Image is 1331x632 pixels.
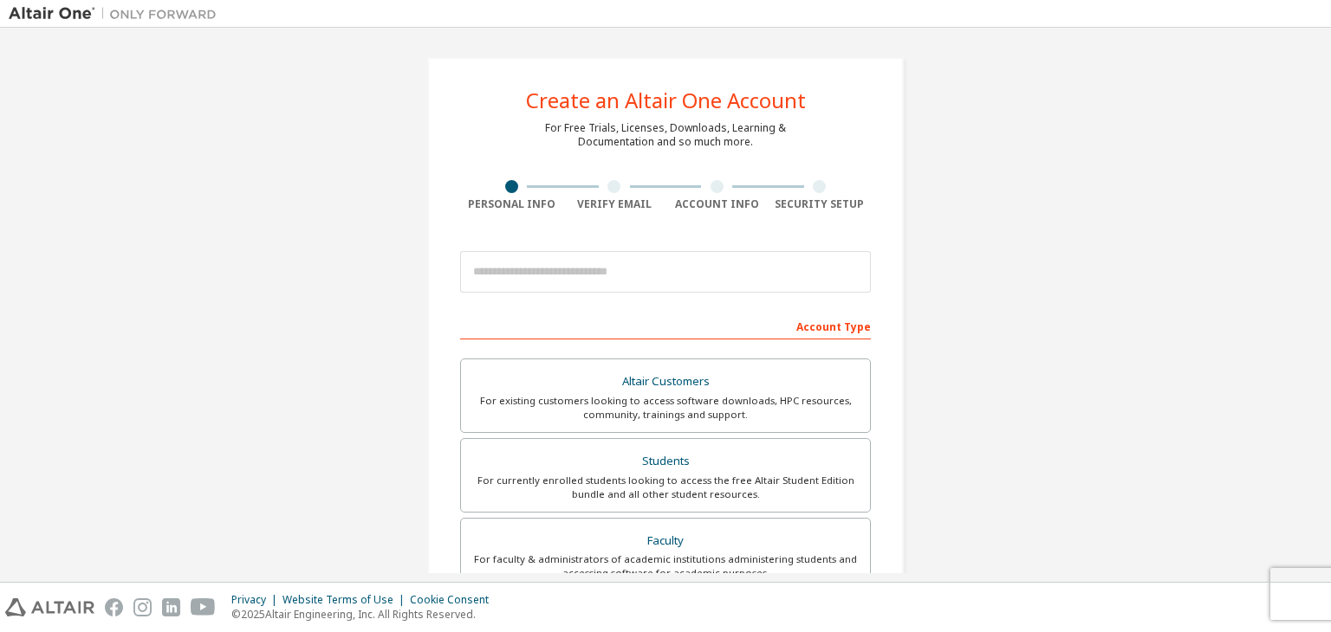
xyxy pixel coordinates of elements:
[526,90,806,111] div: Create an Altair One Account
[460,197,563,211] div: Personal Info
[545,121,786,149] div: For Free Trials, Licenses, Downloads, Learning & Documentation and so much more.
[471,529,860,553] div: Faculty
[105,598,123,616] img: facebook.svg
[471,394,860,422] div: For existing customers looking to access software downloads, HPC resources, community, trainings ...
[231,593,282,607] div: Privacy
[133,598,152,616] img: instagram.svg
[563,197,666,211] div: Verify Email
[471,449,860,474] div: Students
[231,607,499,622] p: © 2025 Altair Engineering, Inc. All Rights Reserved.
[410,593,499,607] div: Cookie Consent
[665,197,769,211] div: Account Info
[460,312,871,339] div: Account Type
[471,370,860,394] div: Altair Customers
[162,598,180,616] img: linkedin.svg
[282,593,410,607] div: Website Terms of Use
[471,474,860,501] div: For currently enrolled students looking to access the free Altair Student Edition bundle and all ...
[191,598,216,616] img: youtube.svg
[5,598,94,616] img: altair_logo.svg
[769,197,872,211] div: Security Setup
[9,5,225,23] img: Altair One
[471,552,860,580] div: For faculty & administrators of academic institutions administering students and accessing softwa...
